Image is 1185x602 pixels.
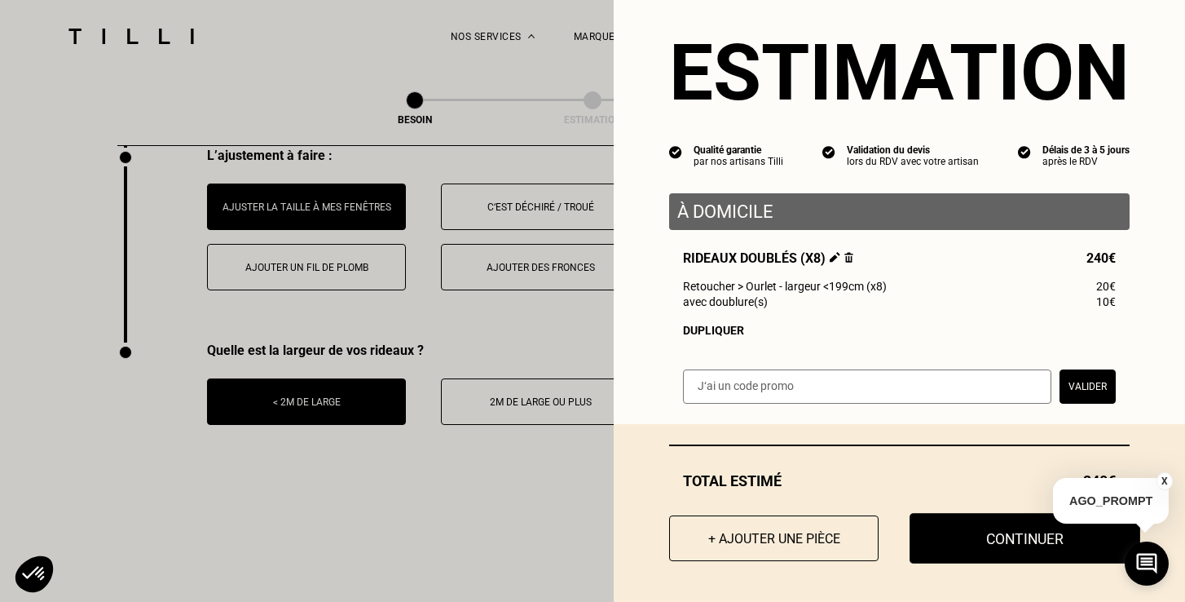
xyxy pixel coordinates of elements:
[1059,370,1116,404] button: Valider
[683,324,1116,337] div: Dupliquer
[669,144,682,159] img: icon list info
[683,370,1051,404] input: J‘ai un code promo
[669,472,1130,489] div: Total estimé
[1053,478,1169,524] p: AGO_PROMPT
[844,252,853,263] img: Supprimer
[669,27,1130,118] section: Estimation
[830,252,840,263] img: Éditer
[694,156,783,167] div: par nos artisans Tilli
[694,144,783,156] div: Qualité garantie
[1018,144,1031,159] img: icon list info
[683,250,853,266] span: Rideaux doublés (x8)
[1042,156,1130,167] div: après le RDV
[847,156,979,167] div: lors du RDV avec votre artisan
[669,516,879,561] button: + Ajouter une pièce
[683,280,887,293] span: Retoucher > Ourlet - largeur <199cm (x8)
[1096,295,1116,308] span: 10€
[1096,280,1116,293] span: 20€
[683,295,768,308] span: avec doublure(s)
[1156,472,1173,490] button: X
[677,201,1121,222] p: À domicile
[847,144,979,156] div: Validation du devis
[1086,250,1116,266] span: 240€
[822,144,835,159] img: icon list info
[910,513,1140,564] button: Continuer
[1042,144,1130,156] div: Délais de 3 à 5 jours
